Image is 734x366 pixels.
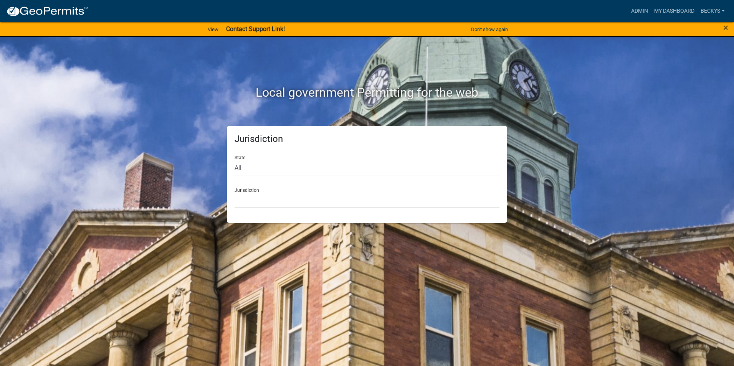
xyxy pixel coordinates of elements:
[723,23,728,32] button: Close
[226,25,285,33] strong: Contact Support Link!
[651,4,698,18] a: My Dashboard
[698,4,728,18] a: beckys
[154,85,580,100] h2: Local government Permitting for the web
[235,134,499,145] h5: Jurisdiction
[628,4,651,18] a: Admin
[468,23,511,36] button: Don't show again
[205,23,222,36] a: View
[723,22,728,33] span: ×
